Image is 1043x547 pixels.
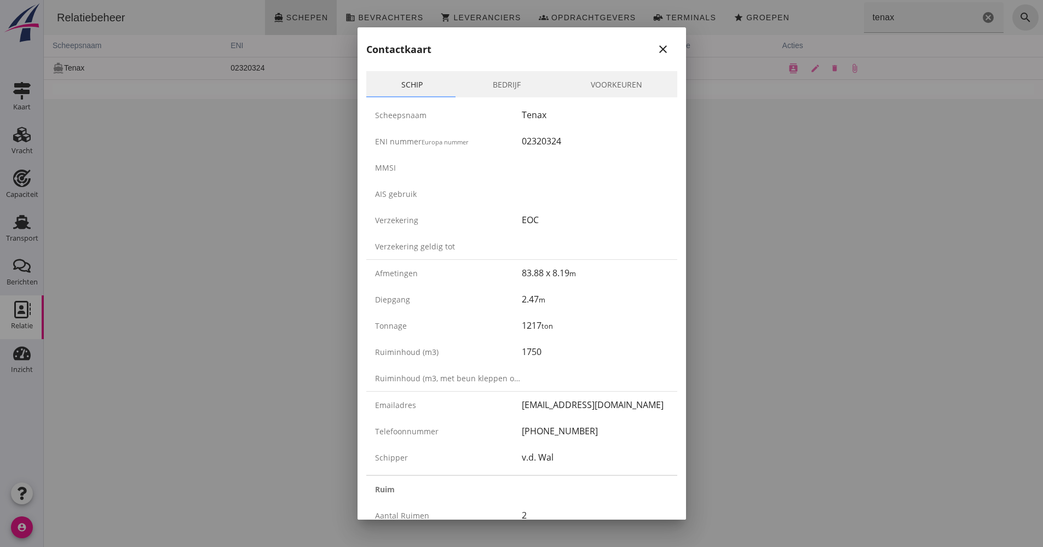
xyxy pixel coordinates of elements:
th: lengte [501,35,610,57]
small: Europa nummer [422,138,469,146]
span: Leveranciers [409,13,477,22]
h2: Contactkaart [366,42,431,57]
div: 02320324 [522,135,669,148]
i: front_loader [609,13,619,22]
i: attach_file [806,63,816,73]
div: 83.88 x 8.19 [522,266,669,280]
span: Bevrachters [314,13,379,22]
a: Bedrijf [458,71,556,97]
div: [EMAIL_ADDRESS][DOMAIN_NAME] [522,398,669,411]
div: Telefoonnummer [375,426,522,437]
i: contacts [745,63,754,73]
small: ton [541,321,553,331]
div: Verzekering [375,214,522,226]
div: MMSI [375,162,522,173]
span: Aantal ruimen [375,510,429,521]
div: Schipper [375,452,522,463]
i: star [690,13,700,22]
div: Verzekering geldig tot [375,241,522,252]
th: ENI [178,35,316,57]
div: 1750 [522,345,669,358]
td: 02320324 [178,57,316,79]
i: directions_boat [9,62,20,74]
strong: Ruim [375,484,395,495]
td: 1217 [316,57,408,79]
div: Afmetingen [375,267,522,279]
div: ENI nummer [375,136,522,147]
i: search [975,11,988,24]
i: groups [495,13,505,22]
div: Emailadres [375,399,522,411]
td: 83,88 [501,57,610,79]
div: 2 [522,509,669,522]
div: Scheepsnaam [375,109,522,121]
td: 1750 [408,57,501,79]
a: Schip [366,71,458,97]
div: 2.47 [522,293,669,306]
div: v.d. Wal [522,451,669,464]
th: acties [730,35,999,57]
div: Ruiminhoud (m3, met beun kleppen open) [375,373,522,384]
div: [PHONE_NUMBER] [522,424,669,438]
span: Opdrachtgevers [507,13,592,22]
small: m [539,295,545,305]
i: Wis Zoeken... [938,11,951,24]
td: 8,19 [611,57,730,79]
i: delete [787,64,795,72]
i: shopping_cart [397,13,407,22]
th: m3 [408,35,501,57]
i: directions_boat [230,13,240,22]
i: close [656,43,670,56]
div: Diepgang [375,294,522,305]
i: edit [767,63,776,73]
div: Relatiebeheer [4,10,90,25]
th: breedte [611,35,730,57]
span: Groepen [702,13,746,22]
div: AIS gebruik [375,188,522,200]
i: business [302,13,312,22]
div: Ruiminhoud (m3) [375,346,522,358]
div: EOC [522,213,669,226]
span: Terminals [621,13,672,22]
div: Tenax [522,108,669,121]
div: 1217 [522,319,669,332]
th: ton [316,35,408,57]
span: Schepen [242,13,285,22]
div: Tonnage [375,320,522,331]
a: Voorkeuren [556,71,677,97]
small: m [569,269,576,278]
